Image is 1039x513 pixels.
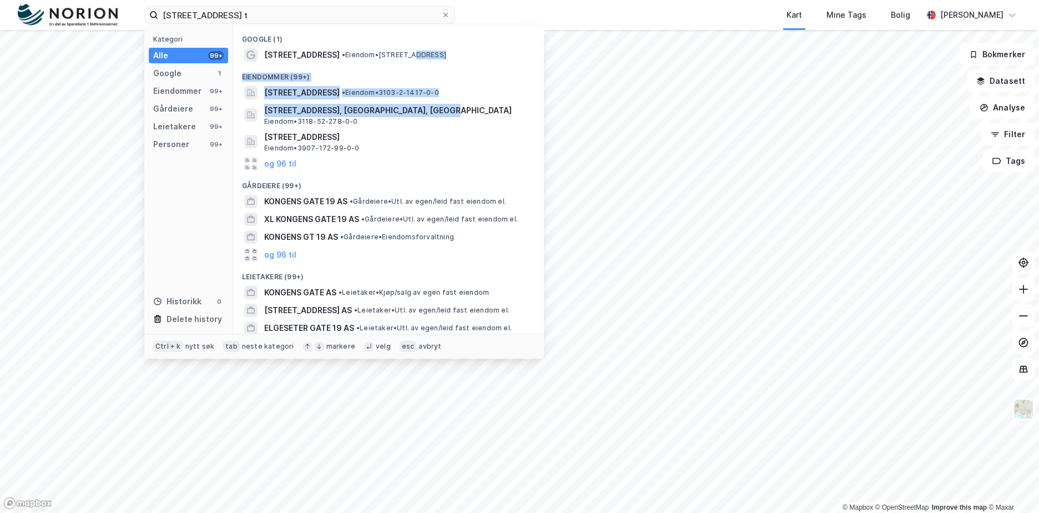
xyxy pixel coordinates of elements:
span: KONGENS GATE AS [264,286,336,299]
div: markere [326,342,355,351]
img: norion-logo.80e7a08dc31c2e691866.png [18,4,118,27]
span: [STREET_ADDRESS] [264,130,531,144]
div: Ctrl + k [153,341,183,352]
div: Kategori [153,35,228,43]
input: Søk på adresse, matrikkel, gårdeiere, leietakere eller personer [158,7,441,23]
span: [STREET_ADDRESS] [264,48,340,62]
div: Leietakere (99+) [233,264,544,284]
button: Filter [981,123,1035,145]
span: KONGENS GT 19 AS [264,230,338,244]
div: Gårdeiere [153,102,193,115]
span: Leietaker • Utl. av egen/leid fast eiendom el. [356,324,512,333]
span: Eiendom • 3118-52-278-0-0 [264,117,358,126]
div: Eiendommer (99+) [233,64,544,84]
button: Analyse [970,97,1035,119]
button: Bokmerker [960,43,1035,66]
span: ELGESETER GATE 19 AS [264,321,354,335]
span: KONGENS GATE 19 AS [264,195,347,208]
div: Mine Tags [826,8,866,22]
div: nytt søk [185,342,215,351]
iframe: Chat Widget [983,460,1039,513]
div: Kart [786,8,802,22]
a: Mapbox homepage [3,497,52,510]
span: [STREET_ADDRESS], [GEOGRAPHIC_DATA], [GEOGRAPHIC_DATA] [264,104,531,117]
div: esc [400,341,417,352]
span: XL KONGENS GATE 19 AS [264,213,359,226]
span: Eiendom • 3103-2-1417-0-0 [342,88,439,97]
span: [STREET_ADDRESS] [264,86,340,99]
button: og 96 til [264,157,296,170]
div: velg [376,342,391,351]
span: • [339,288,342,296]
span: Eiendom • 3907-172-99-0-0 [264,144,360,153]
div: Eiendommer [153,84,201,98]
div: Leietakere [153,120,196,133]
div: 99+ [208,122,224,131]
div: avbryt [418,342,441,351]
div: 99+ [208,104,224,113]
span: Eiendom • [STREET_ADDRESS] [342,51,446,59]
div: 99+ [208,140,224,149]
div: 99+ [208,87,224,95]
a: OpenStreetMap [875,504,929,511]
span: • [340,233,344,241]
span: Gårdeiere • Eiendomsforvaltning [340,233,454,242]
div: tab [223,341,240,352]
div: Google (1) [233,26,544,46]
span: Gårdeiere • Utl. av egen/leid fast eiendom el. [350,197,506,206]
span: [STREET_ADDRESS] AS [264,304,352,317]
img: Z [1013,399,1034,420]
span: Leietaker • Kjøp/salg av egen fast eiendom [339,288,489,297]
a: Improve this map [932,504,987,511]
button: Datasett [967,70,1035,92]
div: Delete history [167,313,222,326]
span: • [350,197,353,205]
span: • [342,51,345,59]
div: Kontrollprogram for chat [983,460,1039,513]
span: • [342,88,345,97]
span: Leietaker • Utl. av egen/leid fast eiendom el. [354,306,510,315]
div: 0 [215,297,224,306]
div: 1 [215,69,224,78]
div: Gårdeiere (99+) [233,173,544,193]
a: Mapbox [843,504,873,511]
div: Alle [153,49,168,62]
div: neste kategori [242,342,294,351]
div: Bolig [891,8,910,22]
div: Historikk [153,295,201,308]
span: Gårdeiere • Utl. av egen/leid fast eiendom el. [361,215,518,224]
div: Personer [153,138,189,151]
div: 99+ [208,51,224,60]
div: Google [153,67,181,80]
span: • [354,306,357,314]
span: • [361,215,365,223]
button: og 96 til [264,248,296,261]
div: [PERSON_NAME] [940,8,1003,22]
span: • [356,324,360,332]
button: Tags [983,150,1035,172]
